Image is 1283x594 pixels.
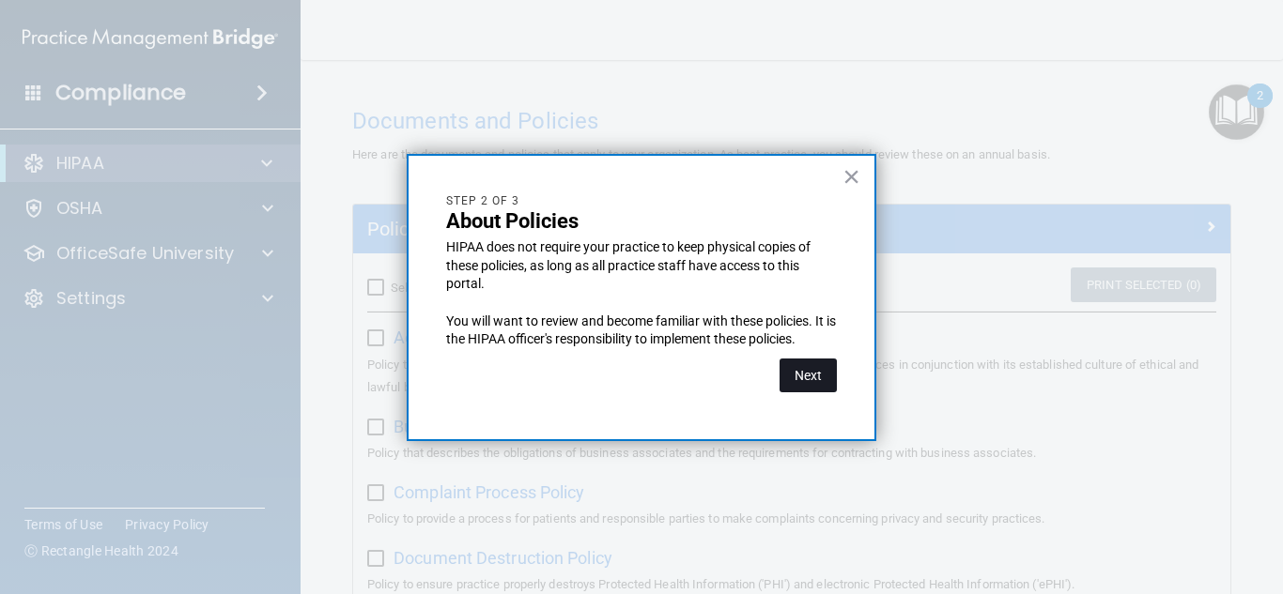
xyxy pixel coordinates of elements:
[446,209,837,234] p: About Policies
[446,312,837,349] p: You will want to review and become familiar with these policies. It is the HIPAA officer's respon...
[842,161,860,191] button: Close
[446,238,837,294] p: HIPAA does not require your practice to keep physical copies of these policies, as long as all pr...
[446,193,837,209] p: Step 2 of 3
[958,461,1260,536] iframe: Drift Widget Chat Controller
[780,358,837,392] button: Next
